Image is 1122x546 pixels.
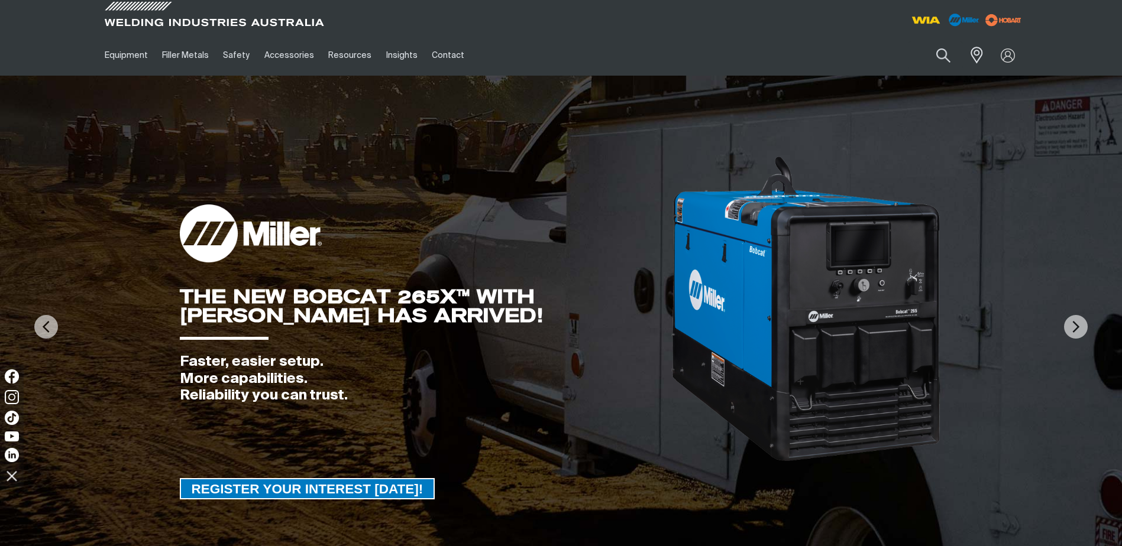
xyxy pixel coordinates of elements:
nav: Main [98,35,793,76]
a: Safety [216,35,257,76]
img: TikTok [5,411,19,425]
img: miller [982,11,1025,29]
a: REGISTER YOUR INTEREST TODAY! [180,478,435,499]
a: Resources [321,35,379,76]
img: Instagram [5,390,19,404]
a: Insights [379,35,424,76]
button: Search products [923,41,963,69]
span: REGISTER YOUR INTEREST [DATE]! [181,478,434,499]
a: Contact [425,35,471,76]
div: THE NEW BOBCAT 265X™ WITH [PERSON_NAME] HAS ARRIVED! [180,287,671,325]
img: NextArrow [1064,315,1088,339]
a: Filler Metals [155,35,216,76]
img: hide socials [2,466,22,486]
img: LinkedIn [5,448,19,462]
a: Accessories [257,35,321,76]
img: YouTube [5,431,19,441]
a: Equipment [98,35,155,76]
div: Faster, easier setup. More capabilities. Reliability you can trust. [180,353,671,404]
img: PrevArrow [34,315,58,339]
input: Product name or item number... [908,41,963,69]
img: Facebook [5,369,19,383]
